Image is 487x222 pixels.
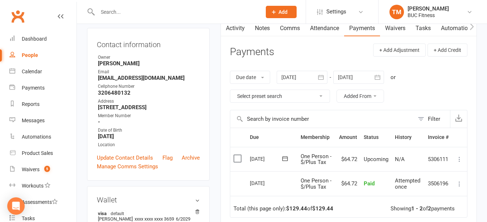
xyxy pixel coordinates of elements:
div: Messages [22,118,45,123]
a: Dashboard [9,31,77,47]
a: Notes [250,20,275,37]
td: 5306111 [425,147,452,172]
td: $64.72 [336,147,360,172]
div: Filter [428,115,440,123]
strong: 2 [428,205,431,212]
div: Open Intercom Messenger [7,197,25,215]
span: Upcoming [364,156,388,163]
a: Archive [182,153,200,162]
div: Reports [22,101,40,107]
span: default [108,210,126,216]
div: Location [98,141,200,148]
div: Waivers [22,166,40,172]
strong: [DATE] [98,133,200,140]
strong: [EMAIL_ADDRESS][DOMAIN_NAME] [98,75,200,81]
a: Attendance [305,20,344,37]
div: or [391,73,396,82]
div: Owner [98,54,200,61]
a: Assessments [9,194,77,210]
span: Attempted once [395,177,420,190]
div: TM [389,5,404,19]
a: Tasks [410,20,436,37]
div: Cellphone Number [98,83,200,90]
div: [DATE] [250,177,283,189]
div: Address [98,98,200,105]
a: Activity [221,20,250,37]
strong: $129.44 [286,205,307,212]
div: [DATE] [250,153,283,164]
strong: [PERSON_NAME] [98,60,200,67]
h3: Payments [230,46,274,58]
div: Assessments [22,199,58,205]
span: Paid [364,180,375,187]
a: Comms [275,20,305,37]
h3: Contact information [97,38,200,49]
td: 3506196 [425,171,452,196]
strong: visa [98,210,196,216]
span: N/A [395,156,405,163]
input: Search... [95,7,256,17]
span: One Person - $/Plus Tax [301,177,331,190]
div: Automations [22,134,51,140]
div: Workouts [22,183,44,189]
div: Payments [22,85,45,91]
span: 5 [44,166,50,172]
span: Settings [326,4,346,20]
div: Date of Birth [98,127,200,134]
div: [PERSON_NAME] [408,5,449,12]
a: Product Sales [9,145,77,161]
strong: 3206480132 [98,90,200,96]
button: Filter [414,110,450,128]
a: Waivers [380,20,410,37]
span: 6/2029 [176,216,190,222]
a: Reports [9,96,77,112]
button: Due date [230,71,270,84]
th: Membership [297,128,335,147]
button: Add [266,6,297,18]
a: Update Contact Details [97,153,153,162]
strong: 1 - 2 [411,205,423,212]
span: Add [278,9,288,15]
th: History [392,128,425,147]
a: Calendar [9,63,77,80]
th: Due [247,128,297,147]
strong: - [98,119,200,125]
div: Total (this page only): of [234,206,333,212]
a: Automations [9,129,77,145]
td: $64.72 [336,171,360,196]
a: People [9,47,77,63]
strong: [STREET_ADDRESS] [98,104,200,111]
a: Messages [9,112,77,129]
span: One Person - $/Plus Tax [301,153,331,166]
button: + Add Credit [428,44,467,57]
a: Workouts [9,178,77,194]
button: + Add Adjustment [373,44,426,57]
a: Clubworx [9,7,27,25]
a: Manage Comms Settings [97,162,158,171]
div: People [22,52,38,58]
a: Waivers 5 [9,161,77,178]
div: Product Sales [22,150,53,156]
div: Email [98,69,200,75]
a: Payments [344,20,380,37]
span: xxxx xxxx xxxx 3659 [135,216,174,222]
div: Member Number [98,112,200,119]
a: Automations [436,20,479,37]
th: Amount [336,128,360,147]
button: Added From [337,90,384,103]
div: Calendar [22,69,42,74]
input: Search by invoice number [230,110,414,128]
a: Payments [9,80,77,96]
a: Flag [162,153,173,162]
h3: Wallet [97,196,200,204]
div: Dashboard [22,36,47,42]
div: BUC Fitness [408,12,449,18]
th: Status [360,128,392,147]
th: Invoice # [425,128,452,147]
div: Tasks [22,215,35,221]
div: Showing of payments [391,206,455,212]
strong: $129.44 [312,205,333,212]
